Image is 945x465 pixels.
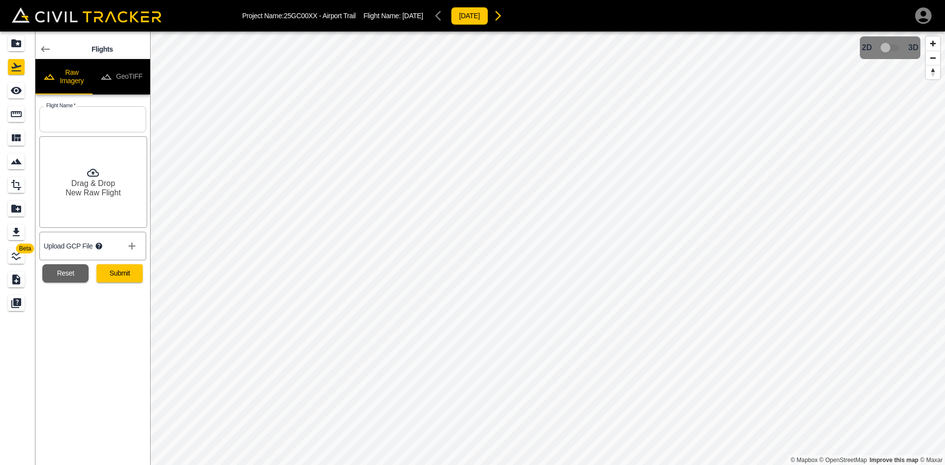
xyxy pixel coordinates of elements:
a: Maxar [920,457,943,464]
button: Zoom out [926,51,940,65]
span: 2D [862,43,872,52]
a: OpenStreetMap [819,457,867,464]
button: Zoom in [926,36,940,51]
span: 3D model not uploaded yet [876,38,905,57]
a: Map feedback [870,457,918,464]
canvas: Map [150,31,945,465]
span: 3D [909,43,918,52]
button: Reset bearing to north [926,65,940,79]
a: Mapbox [790,457,818,464]
p: Project Name: 25GC00XX - Airport Trail [242,12,356,20]
span: [DATE] [403,12,423,20]
p: Flight Name: [364,12,423,20]
img: Civil Tracker [12,7,161,23]
button: [DATE] [451,7,488,25]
